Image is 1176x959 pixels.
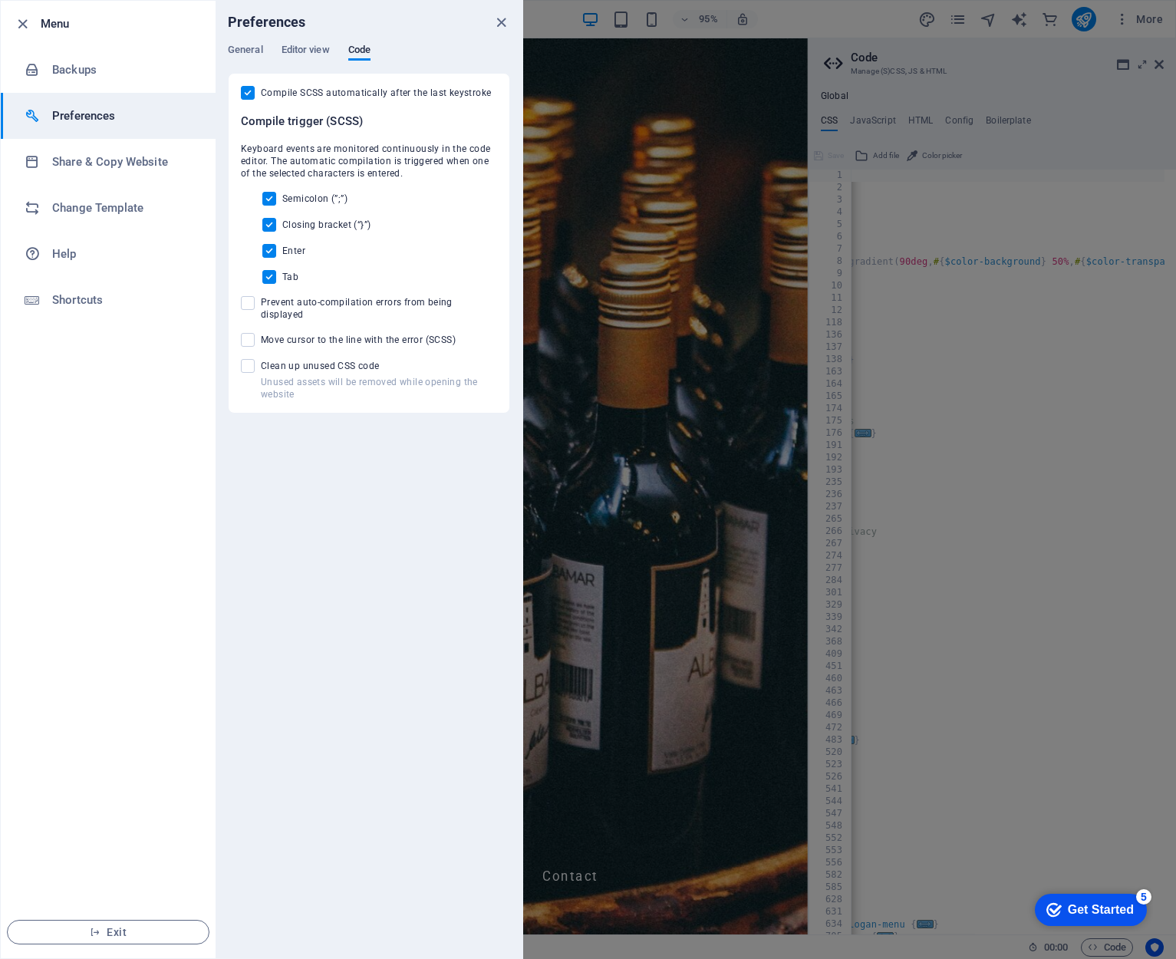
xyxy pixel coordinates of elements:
span: Tab [282,271,298,283]
div: Get Started 5 items remaining, 0% complete [12,8,124,40]
button: Exit [7,920,209,944]
span: Keyboard events are monitored continuously in the code editor. The automatic compilation is trigg... [241,143,497,180]
span: Enter [282,245,305,257]
h6: Menu [41,15,203,33]
span: Prevent auto-compilation errors from being displayed [261,296,497,321]
h6: Backups [52,61,194,79]
h6: Preferences [228,13,306,31]
div: 5 [114,3,129,18]
div: Preferences [228,44,510,73]
h6: Share & Copy Website [52,153,194,171]
span: Clean up unused CSS code [261,360,497,372]
span: Compile SCSS automatically after the last keystroke [261,87,491,99]
button: close [492,13,510,31]
h6: Compile trigger (SCSS) [241,112,497,130]
a: Help [1,231,216,277]
h6: Help [52,245,194,263]
span: Semicolon (”;”) [282,193,348,205]
span: Move cursor to the line with the error (SCSS) [261,334,456,346]
span: Editor view [282,41,330,62]
h6: Shortcuts [52,291,194,309]
span: Exit [20,926,196,938]
p: Unused assets will be removed while opening the website [261,376,497,400]
h6: Change Template [52,199,194,217]
div: Get Started [45,17,111,31]
h6: Preferences [52,107,194,125]
span: General [228,41,263,62]
span: Closing bracket (“}”) [282,219,371,231]
span: Code [348,41,371,62]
